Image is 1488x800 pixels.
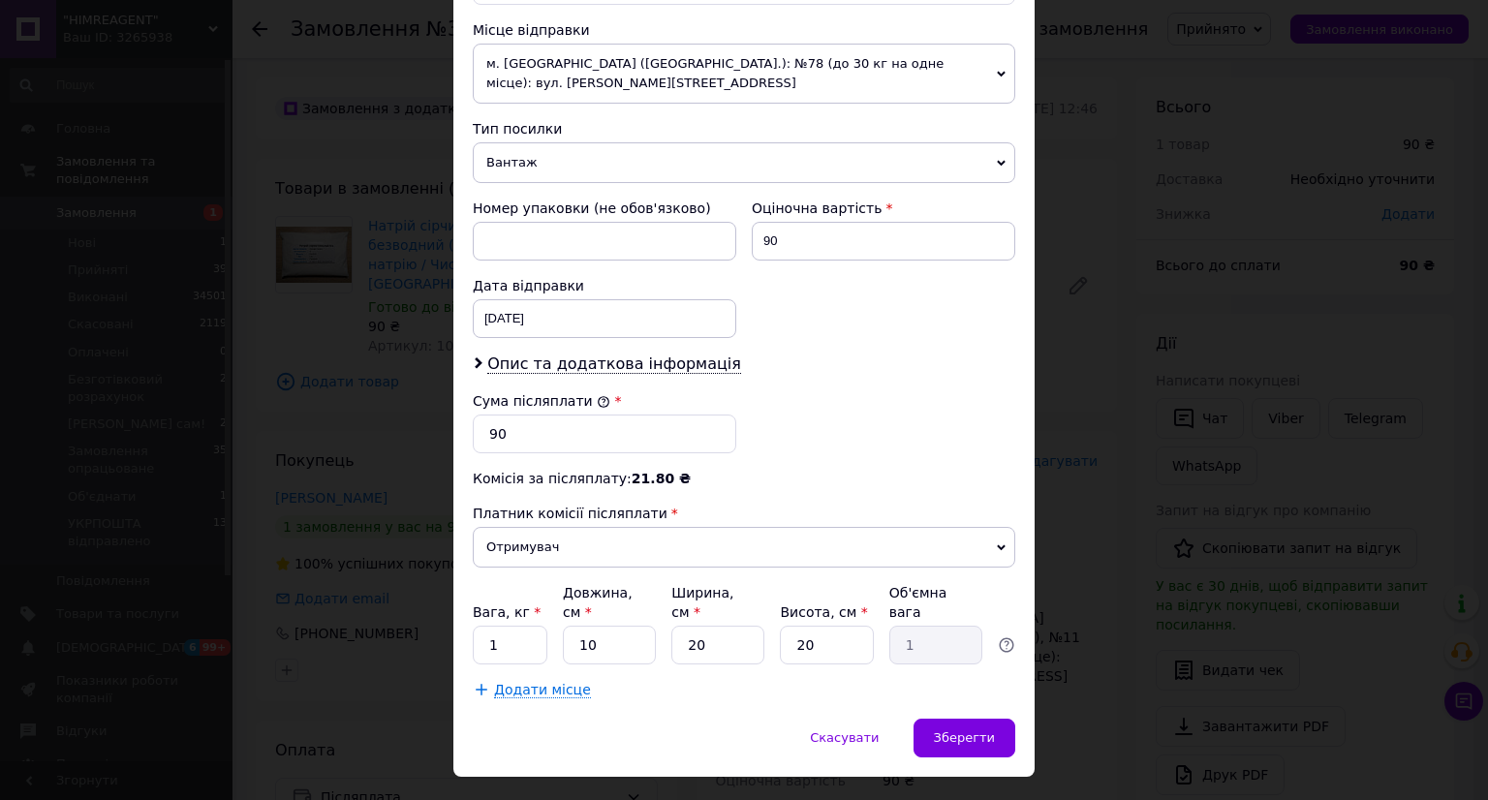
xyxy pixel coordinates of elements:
div: Номер упаковки (не обов'язково) [473,199,736,218]
div: Дата відправки [473,276,736,295]
label: Сума післяплати [473,393,610,409]
span: Додати місце [494,682,591,698]
label: Висота, см [780,604,867,620]
div: Комісія за післяплату: [473,469,1015,488]
span: м. [GEOGRAPHIC_DATA] ([GEOGRAPHIC_DATA].): №78 (до 30 кг на одне місце): вул. [PERSON_NAME][STREE... [473,44,1015,104]
label: Вага, кг [473,604,541,620]
span: 21.80 ₴ [632,471,691,486]
span: Вантаж [473,142,1015,183]
span: Отримувач [473,527,1015,568]
span: Скасувати [810,730,879,745]
span: Тип посилки [473,121,562,137]
span: Місце відправки [473,22,590,38]
label: Довжина, см [563,585,633,620]
span: Платник комісії післяплати [473,506,667,521]
label: Ширина, см [671,585,733,620]
div: Об'ємна вага [889,583,982,622]
span: Опис та додаткова інформація [487,354,741,374]
span: Зберегти [934,730,995,745]
div: Оціночна вартість [752,199,1015,218]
